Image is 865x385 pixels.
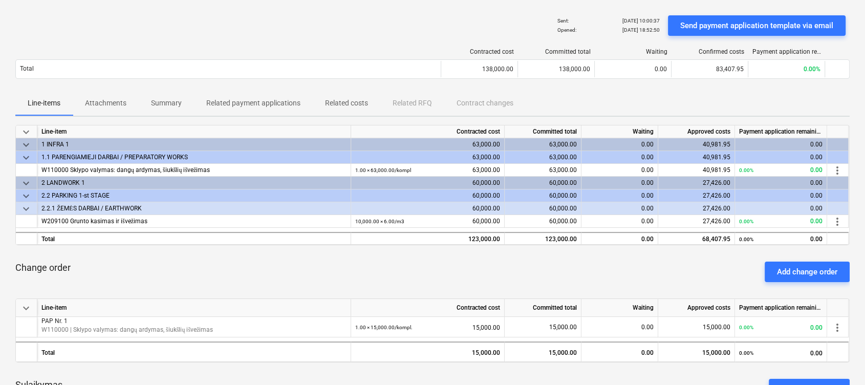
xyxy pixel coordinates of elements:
[549,166,577,174] span: 63,000.00
[355,167,411,173] small: 1.00 × 63,000.00 / kompl
[28,98,60,109] p: Line-items
[581,189,658,202] div: 0.00
[151,98,182,109] p: Summary
[351,138,505,151] div: 63,000.00
[41,215,347,228] div: W209100 Grunto kasimas ir išvežimas
[668,15,846,36] button: Send payment application template via email
[505,232,581,245] div: 123,000.00
[739,219,753,224] small: 0.00%
[41,151,347,164] div: 1.1 PARENGIAMIEJI DARBAI / PREPARATORY WORKS
[505,341,581,362] div: 15,000.00
[622,17,660,24] p: [DATE] 10:00:37
[355,164,500,177] div: 63,000.00
[735,125,827,138] div: Payment application remaining
[831,216,844,228] span: more_vert
[658,232,735,245] div: 68,407.95
[735,189,827,202] div: 0.00
[505,125,581,138] div: Committed total
[658,299,735,317] div: Approved costs
[735,202,827,215] div: 0.00
[549,218,577,225] span: 60,000.00
[658,202,735,215] div: 27,426.00
[658,138,735,151] div: 40,981.95
[814,336,865,385] iframe: Chat Widget
[641,166,654,174] span: 0.00
[581,299,658,317] div: Waiting
[658,177,735,189] div: 27,426.00
[37,299,351,317] div: Line-item
[41,164,347,177] div: W110000 Sklypo valymas: dangų ardymas, šiukšlių išvežimas
[735,299,827,317] div: Payment application remaining
[622,27,660,33] p: [DATE] 18:52:50
[522,48,591,55] div: Committed total
[505,189,581,202] div: 60,000.00
[765,262,850,282] button: Add change order
[505,299,581,317] div: Committed total
[581,232,658,245] div: 0.00
[20,302,32,314] span: keyboard_arrow_down
[355,317,500,338] div: 15,000.00
[599,48,667,55] div: Waiting
[20,203,32,215] span: keyboard_arrow_down
[641,218,654,225] span: 0.00
[680,19,833,32] div: Send payment application template via email
[581,341,658,362] div: 0.00
[739,167,753,173] small: 0.00%
[655,66,667,73] span: 0.00
[549,324,577,331] span: 15,000.00
[351,232,505,245] div: 123,000.00
[739,215,823,228] div: 0.00
[557,27,576,33] p: Opened :
[739,350,753,356] small: 0.00%
[581,202,658,215] div: 0.00
[739,233,823,246] div: 0.00
[703,218,730,225] span: 27,426.00
[831,322,844,334] span: more_vert
[351,202,505,215] div: 60,000.00
[37,232,351,245] div: Total
[739,325,753,330] small: 0.00%
[804,66,820,73] span: 0.00%
[676,48,744,55] div: Confirmed costs
[735,138,827,151] div: 0.00
[351,125,505,138] div: Contracted cost
[739,164,823,177] div: 0.00
[41,317,347,326] p: PAP Nr. 1
[351,177,505,189] div: 60,000.00
[85,98,126,109] p: Attachments
[735,177,827,189] div: 0.00
[703,324,730,331] span: 15,000.00
[505,138,581,151] div: 63,000.00
[581,151,658,164] div: 0.00
[581,177,658,189] div: 0.00
[41,189,347,202] div: 2.2 PARKING 1-st STAGE
[777,265,837,279] div: Add change order
[703,166,730,174] span: 40,981.95
[739,343,823,363] div: 0.00
[505,202,581,215] div: 60,000.00
[739,237,753,242] small: 0.00%
[581,125,658,138] div: Waiting
[41,202,347,215] div: 2.2.1 ŽEMĖS DARBAI / EARTHWORK
[505,151,581,164] div: 63,000.00
[37,341,351,362] div: Total
[355,215,500,228] div: 60,000.00
[735,151,827,164] div: 0.00
[557,17,569,24] p: Sent :
[351,299,505,317] div: Contracted cost
[445,48,514,55] div: Contracted cost
[355,219,404,224] small: 10,000.00 × 6.00 / m3
[15,262,71,274] p: Change order
[351,151,505,164] div: 63,000.00
[206,98,300,109] p: Related payment applications
[20,152,32,164] span: keyboard_arrow_down
[20,126,32,138] span: keyboard_arrow_down
[831,164,844,177] span: more_vert
[325,98,368,109] p: Related costs
[559,66,590,73] span: 138,000.00
[355,325,413,330] small: 1.00 × 15,000.00 / kompl.
[739,317,823,338] div: 0.00
[20,177,32,189] span: keyboard_arrow_down
[581,138,658,151] div: 0.00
